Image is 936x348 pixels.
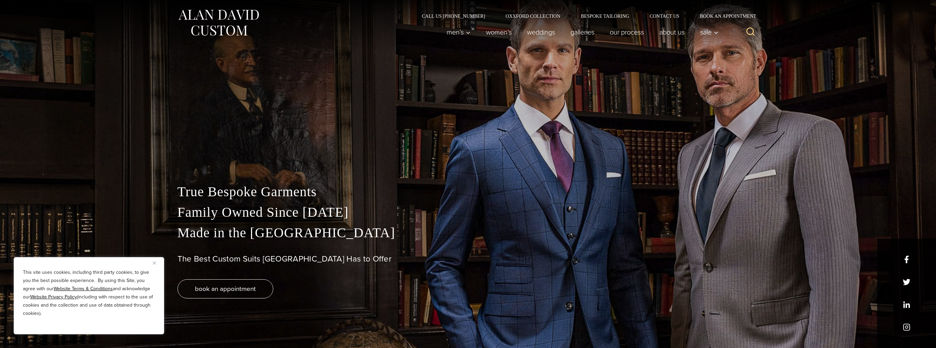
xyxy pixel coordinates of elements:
a: Contact Us [640,14,690,18]
a: About Us [651,25,692,39]
img: Alan David Custom [177,8,260,38]
button: Close [153,259,161,267]
p: This site uses cookies, including third party cookies, to give you the best possible experience. ... [23,268,155,318]
a: weddings [519,25,563,39]
a: Our Process [602,25,651,39]
a: facebook [903,256,910,263]
a: Oxxford Collection [495,14,570,18]
a: Women’s [478,25,519,39]
a: Website Privacy Policy [30,293,77,300]
a: linkedin [903,301,910,308]
span: book an appointment [195,284,256,294]
a: x/twitter [903,278,910,286]
h1: The Best Custom Suits [GEOGRAPHIC_DATA] Has to Offer [177,254,759,264]
nav: Secondary Navigation [412,14,759,18]
a: Bespoke Tailoring [570,14,639,18]
a: Galleries [563,25,602,39]
nav: Primary Navigation [439,25,722,39]
span: Sale [700,29,719,36]
img: Close [153,262,156,265]
p: True Bespoke Garments Family Owned Since [DATE] Made in the [GEOGRAPHIC_DATA] [177,182,759,243]
a: book an appointment [177,279,273,298]
a: instagram [903,323,910,331]
button: View Search Form [742,24,759,40]
a: Book an Appointment [689,14,759,18]
a: Website Terms & Conditions [54,285,113,292]
span: Men’s [447,29,471,36]
a: Call Us [PHONE_NUMBER] [412,14,496,18]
